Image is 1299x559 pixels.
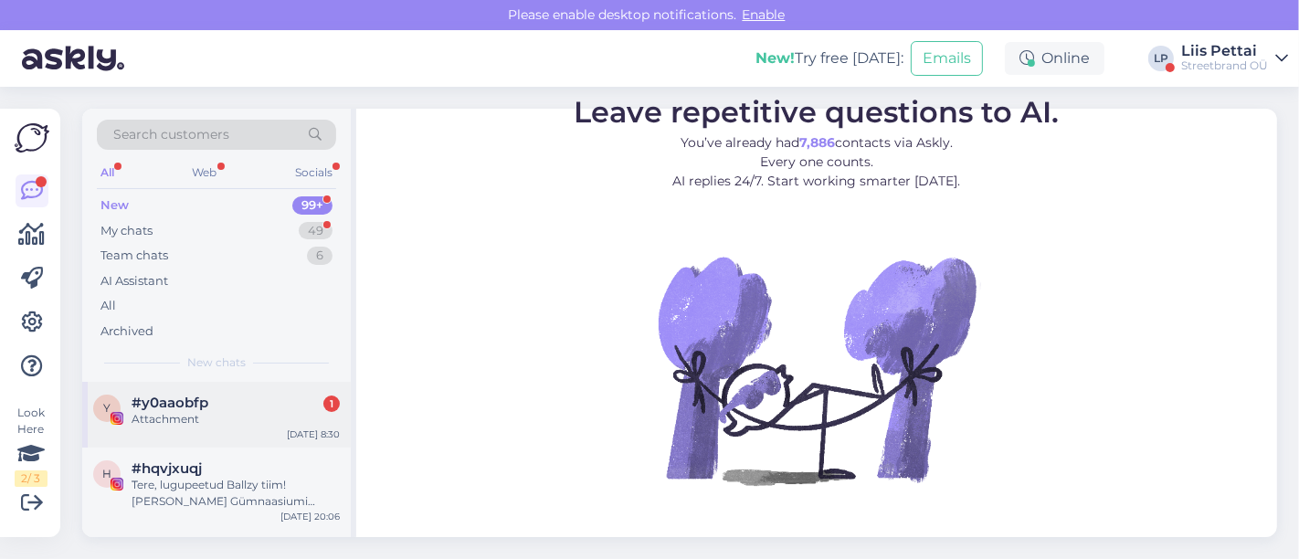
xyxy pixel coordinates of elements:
div: All [100,297,116,315]
div: My chats [100,222,153,240]
b: New! [755,49,795,67]
span: h [102,467,111,480]
div: Liis Pettai [1181,44,1268,58]
div: 49 [299,222,333,240]
span: #y0aaobfp [132,395,208,411]
span: Search customers [113,125,229,144]
div: Streetbrand OÜ [1181,58,1268,73]
div: Attachment [132,411,340,427]
div: [DATE] 20:06 [280,510,340,523]
span: New chats [187,354,246,371]
div: Tere, lugupeetud Ballzy tiim! [PERSON_NAME] Gümnaasiumi õpilased [PERSON_NAME], [PERSON_NAME] [PE... [132,477,340,510]
div: 1 [323,396,340,412]
div: Team chats [100,247,168,265]
div: Socials [291,161,336,185]
a: Liis PettaiStreetbrand OÜ [1181,44,1288,73]
p: You’ve already had contacts via Askly. Every one counts. AI replies 24/7. Start working smarter [... [575,133,1060,191]
div: 99+ [292,196,333,215]
img: Askly Logo [15,123,49,153]
div: Archived [100,322,153,341]
div: [DATE] 8:30 [287,427,340,441]
span: y [103,401,111,415]
div: Look Here [15,405,48,487]
span: #hqvjxuqj [132,460,202,477]
div: Web [189,161,221,185]
span: Enable [737,6,791,23]
div: LP [1148,46,1174,71]
span: Leave repetitive questions to AI. [575,94,1060,130]
div: 6 [307,247,333,265]
b: 7,886 [799,134,835,151]
button: Emails [911,41,983,76]
div: New [100,196,129,215]
div: 2 / 3 [15,470,48,487]
div: Try free [DATE]: [755,47,903,69]
div: All [97,161,118,185]
div: Online [1005,42,1104,75]
img: No Chat active [652,206,981,534]
div: AI Assistant [100,272,168,290]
